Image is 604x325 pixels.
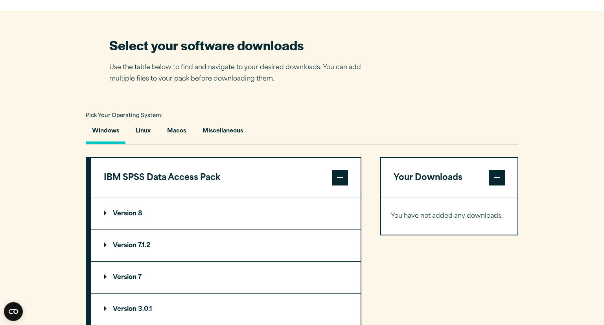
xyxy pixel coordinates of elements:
button: Your Downloads [381,158,517,198]
button: Miscellaneous [196,122,249,144]
p: Version 7 [104,274,142,281]
p: You have not added any downloads. [391,211,508,222]
button: Open CMP widget [4,302,23,321]
button: Linux [129,122,157,144]
p: Use the table below to find and navigate to your desired downloads. You can add multiple files to... [109,62,373,85]
span: Pick Your Operating System: [86,113,163,118]
h2: Select your software downloads [109,36,373,54]
p: Version 8 [104,211,142,217]
summary: Version 8 [91,198,361,230]
button: Windows [86,122,125,144]
button: IBM SPSS Data Access Pack [91,158,361,198]
p: Version 7.1.2 [104,242,150,249]
button: Macos [161,122,192,144]
p: Version 3.0.1 [104,306,152,312]
summary: Version 7 [91,262,361,293]
div: Your Downloads [381,198,517,235]
summary: Version 7.1.2 [91,230,361,261]
summary: Version 3.0.1 [91,294,361,325]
